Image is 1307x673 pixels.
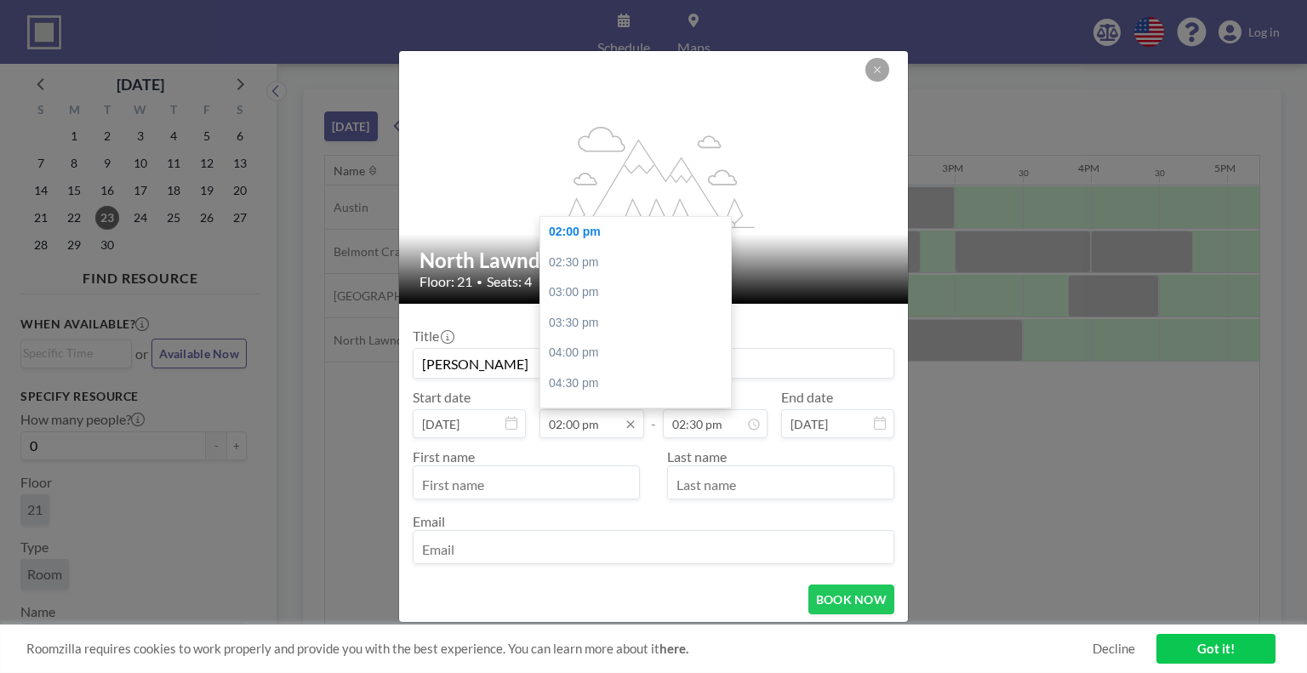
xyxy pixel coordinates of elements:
[487,273,532,290] span: Seats: 4
[808,585,894,614] button: BOOK NOW
[659,641,688,656] a: here.
[414,349,893,378] input: Guest reservation
[413,389,471,406] label: Start date
[419,273,472,290] span: Floor: 21
[414,470,639,499] input: First name
[540,248,739,278] div: 02:30 pm
[413,328,453,345] label: Title
[540,217,739,248] div: 02:00 pm
[419,248,889,273] h2: North Lawndale
[477,276,482,288] span: •
[413,513,445,529] label: Email
[540,308,739,339] div: 03:30 pm
[540,338,739,368] div: 04:00 pm
[668,470,893,499] input: Last name
[651,395,656,432] span: -
[1156,634,1276,664] a: Got it!
[781,389,833,406] label: End date
[540,368,739,399] div: 04:30 pm
[554,125,755,227] g: flex-grow: 1.2;
[1093,641,1135,657] a: Decline
[413,448,475,465] label: First name
[414,534,893,563] input: Email
[540,398,739,429] div: 05:00 pm
[667,448,727,465] label: Last name
[26,641,1093,657] span: Roomzilla requires cookies to work properly and provide you with the best experience. You can lea...
[540,277,739,308] div: 03:00 pm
